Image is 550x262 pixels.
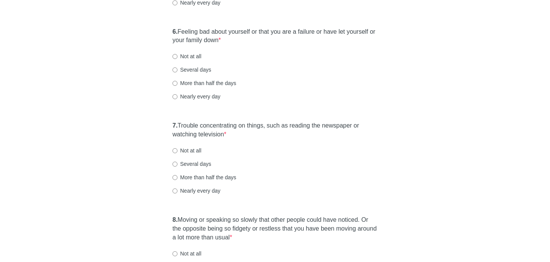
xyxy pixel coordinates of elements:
[172,147,201,154] label: Not at all
[172,94,177,99] input: Nearly every day
[172,216,177,223] strong: 8.
[172,251,177,256] input: Not at all
[172,148,177,153] input: Not at all
[172,160,211,168] label: Several days
[172,174,236,181] label: More than half the days
[172,175,177,180] input: More than half the days
[172,28,177,35] strong: 6.
[172,81,177,86] input: More than half the days
[172,122,177,129] strong: 7.
[172,54,177,59] input: Not at all
[172,28,378,45] label: Feeling bad about yourself or that you are a failure or have let yourself or your family down
[172,121,378,139] label: Trouble concentrating on things, such as reading the newspaper or watching television
[172,93,220,100] label: Nearly every day
[172,188,177,193] input: Nearly every day
[172,162,177,167] input: Several days
[172,67,177,72] input: Several days
[172,216,378,242] label: Moving or speaking so slowly that other people could have noticed. Or the opposite being so fidge...
[172,250,201,257] label: Not at all
[172,66,211,74] label: Several days
[172,0,177,5] input: Nearly every day
[172,187,220,195] label: Nearly every day
[172,79,236,87] label: More than half the days
[172,52,201,60] label: Not at all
